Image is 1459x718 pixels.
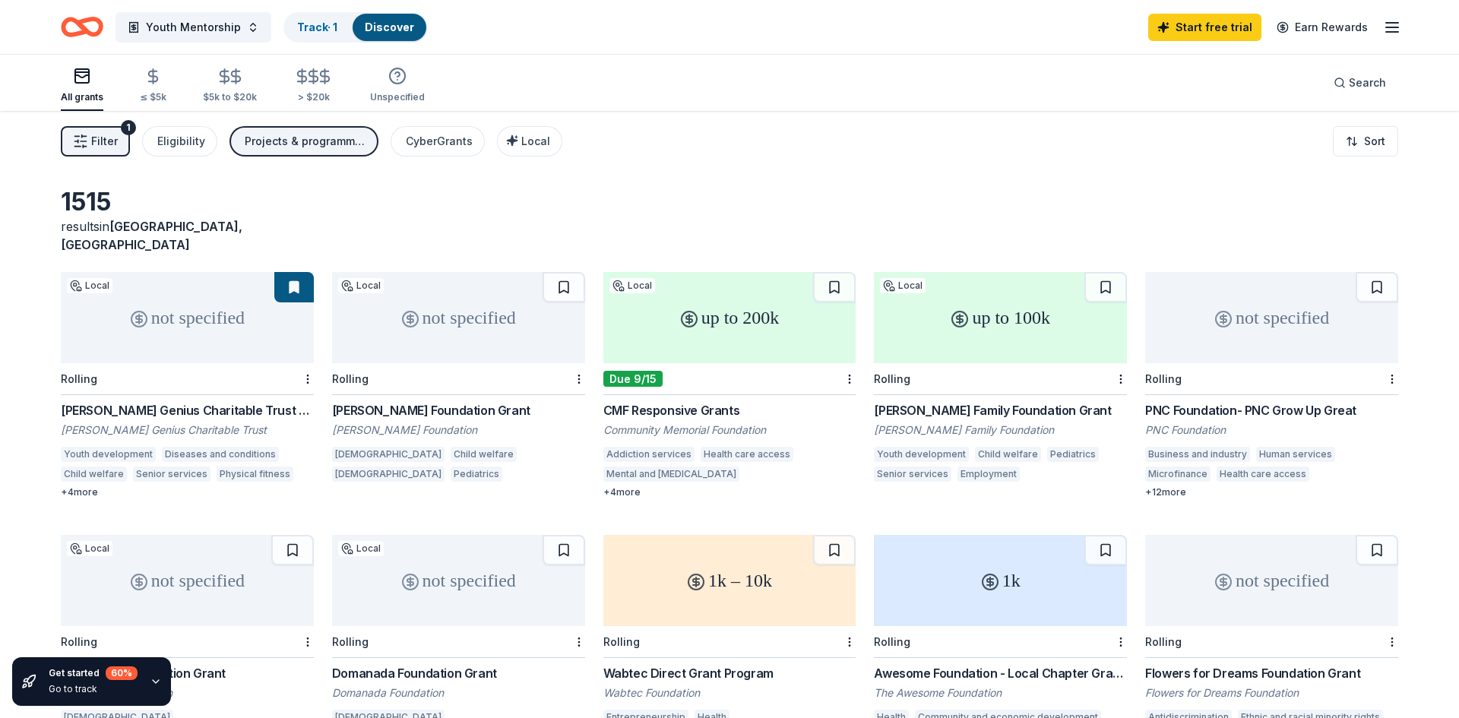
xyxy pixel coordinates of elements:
[332,535,585,626] div: not specified
[874,685,1127,701] div: The Awesome Foundation
[1145,447,1250,462] div: Business and industry
[497,126,562,157] button: Local
[332,447,445,462] div: [DEMOGRAPHIC_DATA]
[1364,132,1385,150] span: Sort
[1145,272,1398,498] a: not specifiedRollingPNC Foundation- PNC Grow Up GreatPNC FoundationBusiness and industryHuman ser...
[365,21,414,33] a: Discover
[1268,14,1377,41] a: Earn Rewards
[61,401,314,419] div: [PERSON_NAME] Genius Charitable Trust Grant
[61,467,127,482] div: Child welfare
[162,447,279,462] div: Diseases and conditions
[603,467,739,482] div: Mental and [MEDICAL_DATA]
[203,91,257,103] div: $5k to $20k
[1148,14,1261,41] a: Start free trial
[370,91,425,103] div: Unspecified
[874,401,1127,419] div: [PERSON_NAME] Family Foundation Grant
[603,422,856,438] div: Community Memorial Foundation
[133,467,210,482] div: Senior services
[874,272,1127,486] a: up to 100kLocalRolling[PERSON_NAME] Family Foundation Grant[PERSON_NAME] Family FoundationYouth d...
[67,541,112,556] div: Local
[61,447,156,462] div: Youth development
[116,12,271,43] button: Youth Mentorship
[91,132,118,150] span: Filter
[1047,447,1099,462] div: Pediatrics
[1217,467,1309,482] div: Health care access
[61,272,314,363] div: not specified
[1321,68,1398,98] button: Search
[61,486,314,498] div: + 4 more
[61,91,103,103] div: All grants
[957,467,1020,482] div: Employment
[67,278,112,293] div: Local
[203,62,257,111] button: $5k to $20k
[61,535,314,626] div: not specified
[61,217,314,254] div: results
[603,664,856,682] div: Wabtec Direct Grant Program
[603,685,856,701] div: Wabtec Foundation
[217,467,293,482] div: Physical fitness
[874,664,1127,682] div: Awesome Foundation - Local Chapter Grants
[370,61,425,111] button: Unspecified
[293,62,334,111] button: > $20k
[1145,685,1398,701] div: Flowers for Dreams Foundation
[146,18,241,36] span: Youth Mentorship
[283,12,428,43] button: Track· 1Discover
[49,683,138,695] div: Go to track
[106,666,138,680] div: 60 %
[1145,422,1398,438] div: PNC Foundation
[293,91,334,103] div: > $20k
[332,272,585,363] div: not specified
[61,126,130,157] button: Filter1
[142,126,217,157] button: Eligibility
[603,272,856,498] a: up to 200kLocalDue 9/15CMF Responsive GrantsCommunity Memorial FoundationAddiction servicesHealth...
[157,132,205,150] div: Eligibility
[49,666,138,680] div: Get started
[603,535,856,626] div: 1k – 10k
[61,635,97,648] div: Rolling
[406,132,473,150] div: CyberGrants
[451,447,517,462] div: Child welfare
[332,664,585,682] div: Domanada Foundation Grant
[332,467,445,482] div: [DEMOGRAPHIC_DATA]
[975,447,1041,462] div: Child welfare
[332,422,585,438] div: [PERSON_NAME] Foundation
[609,278,655,293] div: Local
[874,535,1127,626] div: 1k
[521,134,550,147] span: Local
[1333,126,1398,157] button: Sort
[874,422,1127,438] div: [PERSON_NAME] Family Foundation
[61,219,242,252] span: [GEOGRAPHIC_DATA], [GEOGRAPHIC_DATA]
[880,278,926,293] div: Local
[1145,372,1182,385] div: Rolling
[874,272,1127,363] div: up to 100k
[332,372,369,385] div: Rolling
[874,447,969,462] div: Youth development
[603,371,663,387] div: Due 9/15
[1349,74,1386,92] span: Search
[332,635,369,648] div: Rolling
[391,126,485,157] button: CyberGrants
[1145,535,1398,626] div: not specified
[1145,401,1398,419] div: PNC Foundation- PNC Grow Up Great
[61,372,97,385] div: Rolling
[701,447,793,462] div: Health care access
[338,278,384,293] div: Local
[140,91,166,103] div: ≤ $5k
[140,62,166,111] button: ≤ $5k
[61,272,314,498] a: not specifiedLocalRolling[PERSON_NAME] Genius Charitable Trust Grant[PERSON_NAME] Genius Charitab...
[332,685,585,701] div: Domanada Foundation
[332,401,585,419] div: [PERSON_NAME] Foundation Grant
[603,272,856,363] div: up to 200k
[61,187,314,217] div: 1515
[61,422,314,438] div: [PERSON_NAME] Genius Charitable Trust
[297,21,337,33] a: Track· 1
[121,120,136,135] div: 1
[451,467,502,482] div: Pediatrics
[61,9,103,45] a: Home
[874,372,910,385] div: Rolling
[874,635,910,648] div: Rolling
[1145,664,1398,682] div: Flowers for Dreams Foundation Grant
[603,401,856,419] div: CMF Responsive Grants
[245,132,366,150] div: Projects & programming, General operations, Education, Conference, Training and capacity building...
[1145,635,1182,648] div: Rolling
